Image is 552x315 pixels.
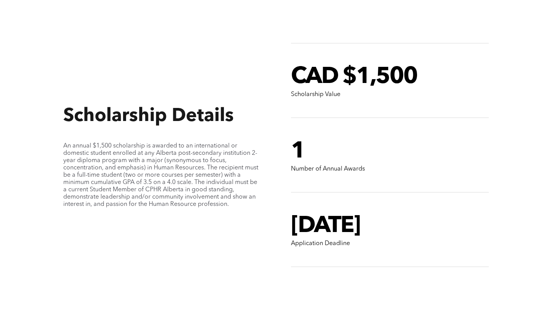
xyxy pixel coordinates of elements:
[291,91,340,98] span: Scholarship Value
[291,215,360,238] span: [DATE]
[291,166,365,172] span: Number of Annual Awards
[291,140,305,163] span: 1
[291,66,417,89] span: CAD $1,500
[63,143,258,207] span: An annual $1,500 scholarship is awarded to an international or domestic student enrolled at any A...
[63,107,234,126] span: Scholarship Details
[291,240,350,247] span: Application Deadline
